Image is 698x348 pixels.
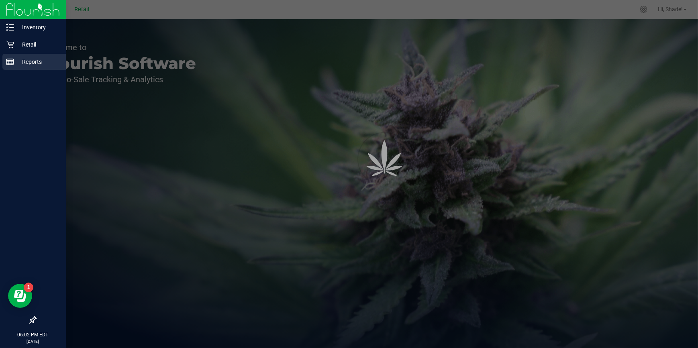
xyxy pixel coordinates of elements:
iframe: Resource center unread badge [24,283,33,292]
iframe: Resource center [8,284,32,308]
inline-svg: Retail [6,41,14,49]
p: Retail [14,40,62,49]
p: 06:02 PM EDT [4,331,62,338]
p: Inventory [14,22,62,32]
p: [DATE] [4,338,62,344]
p: Reports [14,57,62,67]
inline-svg: Inventory [6,23,14,31]
inline-svg: Reports [6,58,14,66]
